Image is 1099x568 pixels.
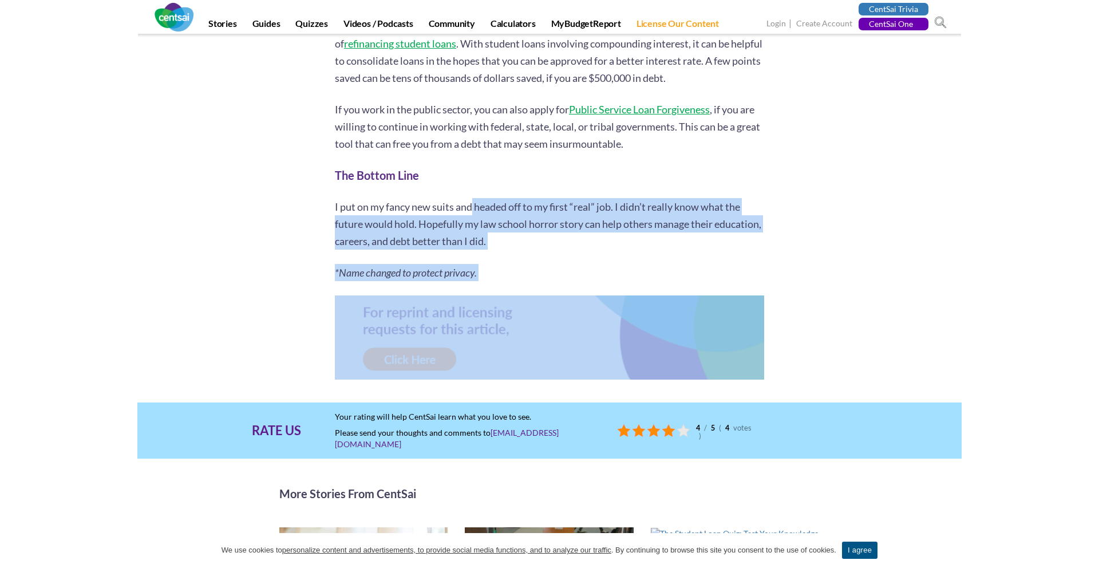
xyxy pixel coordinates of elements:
strong: The Bottom Line [335,168,419,182]
h2: More Stories From CentSai [279,485,820,502]
span: Please send your thoughts and comments to [335,424,618,453]
a: refinancing student loans [344,37,456,50]
img: CentSai [155,3,193,31]
u: personalize content and advertisements, to provide social media functions, and to analyze our tra... [282,546,611,554]
em: *Name changed to protect privacy. [335,266,477,279]
span: ( [716,423,724,432]
a: I agree [842,542,877,559]
span: ) [696,431,704,440]
a: The Student Loan Quiz: Test Your Knowledge [651,528,819,538]
a: Public Service Loan Forgiveness [569,103,710,116]
span: We use cookies to . By continuing to browse this site you consent to the use of cookies. [222,545,836,556]
a: Videos / Podcasts [337,18,420,34]
a: CentSai One [859,18,928,30]
p: If you work in the public sector, you can also apply for , if you are willing to continue in work... [335,101,764,152]
img: Cnt-Lic-Banner-Desktop.png [335,295,764,380]
strong: 4 [696,424,700,432]
a: MyBudgetReport [544,18,628,34]
a: Create Account [796,18,852,30]
span: votes [730,423,754,432]
a: I agree [1079,545,1090,556]
strong: 4 [725,424,729,432]
a: License Our Content [630,18,726,34]
img: The Student Loan Quiz: Test Your Knowledge [651,528,819,539]
a: Quizzes [288,18,335,34]
span: Your rating will help CentSai learn what you love to see. [335,408,618,424]
label: RATE US [252,421,301,439]
span: | [788,17,794,30]
a: [EMAIL_ADDRESS][DOMAIN_NAME] [335,428,559,449]
a: Guides [246,18,287,34]
a: Calculators [484,18,543,34]
a: Login [766,18,786,30]
p: I put on my fancy new suits and headed off to my first “real” job. I didn’t really know what the ... [335,198,764,250]
a: Stories [201,18,244,34]
a: Community [422,18,482,34]
span: / [701,423,710,432]
p: Another lesson that can be learned from my law school debt nightmare is the importance of . With ... [335,18,764,86]
a: CentSai Trivia [859,3,928,15]
strong: 5 [711,424,715,432]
